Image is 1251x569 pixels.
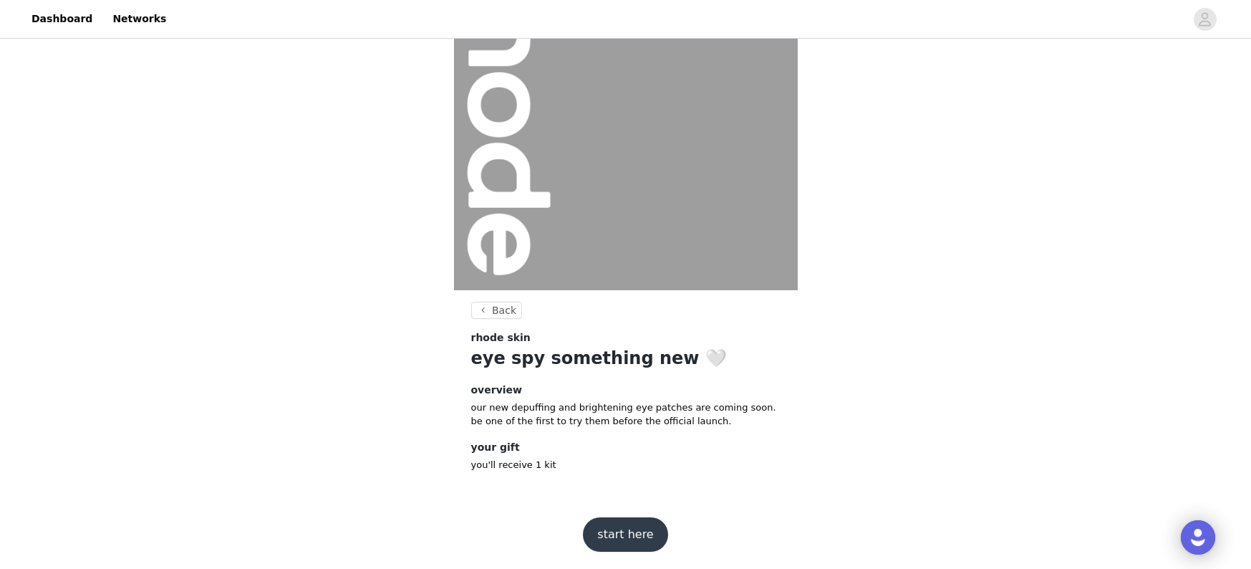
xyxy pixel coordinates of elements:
div: avatar [1198,8,1212,31]
button: Back [471,302,523,319]
span: rhode skin [471,330,531,345]
button: start here [583,517,667,552]
p: our new depuffing and brightening eye patches are coming soon. be one of the first to try them be... [471,401,781,429]
h4: your gift [471,440,781,455]
h4: overview [471,383,781,398]
div: Open Intercom Messenger [1181,520,1215,555]
a: Networks [104,3,175,35]
p: you'll receive 1 kit [471,458,781,472]
a: Dashboard [23,3,101,35]
h1: eye spy something new 🤍 [471,345,781,371]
